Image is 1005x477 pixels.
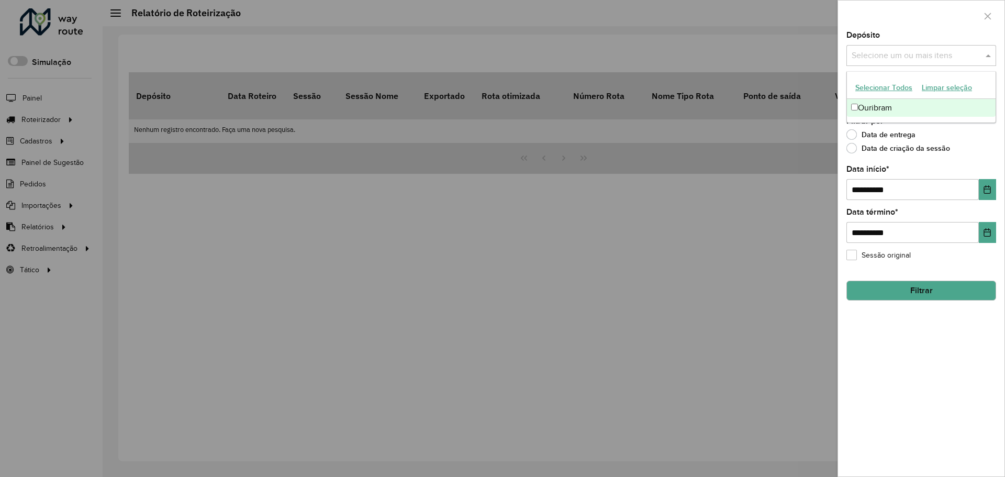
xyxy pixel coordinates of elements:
[851,80,917,96] button: Selecionar Todos
[846,206,898,218] label: Data término
[846,129,915,140] label: Data de entrega
[979,179,996,200] button: Choose Date
[979,222,996,243] button: Choose Date
[846,250,911,261] label: Sessão original
[846,71,996,123] ng-dropdown-panel: Options list
[846,281,996,301] button: Filtrar
[847,99,996,117] div: Ouribram
[846,143,950,153] label: Data de criação da sessão
[846,29,880,41] label: Depósito
[917,80,977,96] button: Limpar seleção
[846,163,889,175] label: Data início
